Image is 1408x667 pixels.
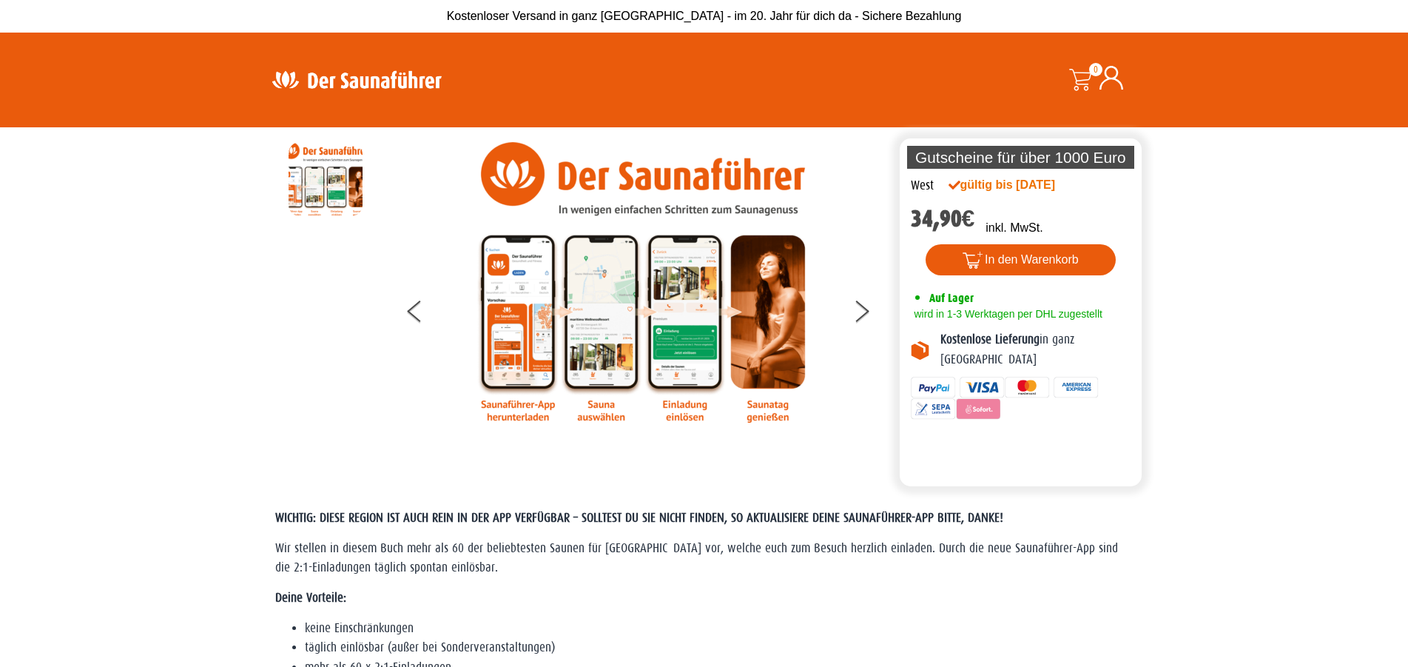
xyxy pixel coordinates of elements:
span: Auf Lager [929,291,974,305]
strong: Deine Vorteile: [275,591,346,605]
button: In den Warenkorb [926,244,1116,275]
p: inkl. MwSt. [986,219,1042,237]
b: Kostenlose Lieferung [940,332,1040,346]
img: Anleitung7tn [476,142,809,423]
p: Gutscheine für über 1000 Euro [907,146,1135,169]
div: gültig bis [DATE] [949,176,1088,194]
span: Wir stellen in diesem Buch mehr als 60 der beliebtesten Saunen für [GEOGRAPHIC_DATA] vor, welche ... [275,541,1118,574]
span: Kostenloser Versand in ganz [GEOGRAPHIC_DATA] - im 20. Jahr für dich da - Sichere Bezahlung [447,10,962,22]
span: 0 [1089,63,1102,76]
div: West [911,176,934,195]
li: täglich einlösbar (außer bei Sonderveranstaltungen) [305,638,1134,657]
span: WICHTIG: DIESE REGION IST AUCH REIN IN DER APP VERFÜGBAR – SOLLTEST DU SIE NICHT FINDEN, SO AKTUA... [275,511,1003,525]
span: wird in 1-3 Werktagen per DHL zugestellt [911,308,1102,320]
bdi: 34,90 [911,205,975,232]
span: € [962,205,975,232]
img: Anleitung7tn [289,142,363,216]
p: in ganz [GEOGRAPHIC_DATA] [940,330,1131,369]
li: keine Einschränkungen [305,619,1134,638]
